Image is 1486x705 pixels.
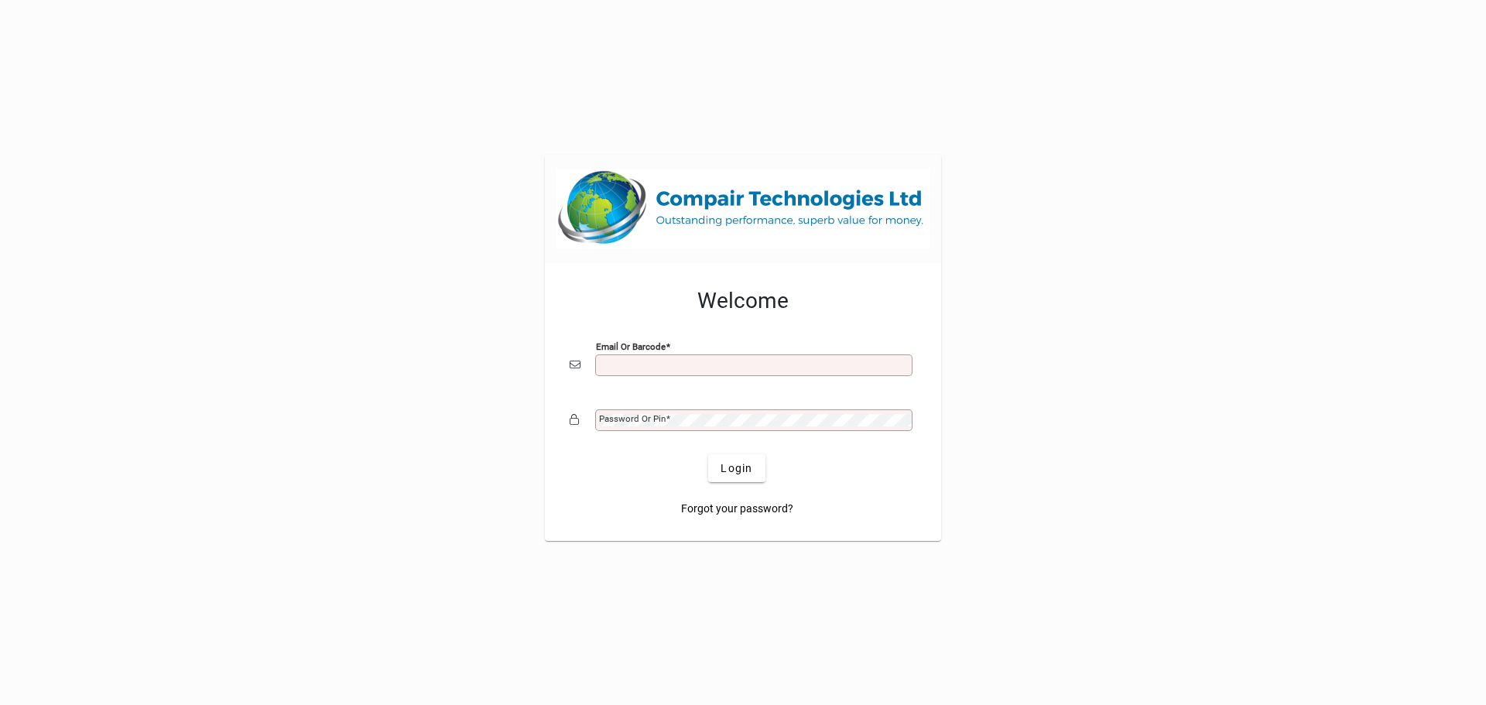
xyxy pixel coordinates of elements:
span: Forgot your password? [681,501,793,517]
a: Forgot your password? [675,495,799,522]
span: Login [721,460,752,477]
mat-label: Email or Barcode [596,341,666,352]
h2: Welcome [570,288,916,314]
button: Login [708,454,765,482]
mat-label: Password or Pin [599,413,666,424]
